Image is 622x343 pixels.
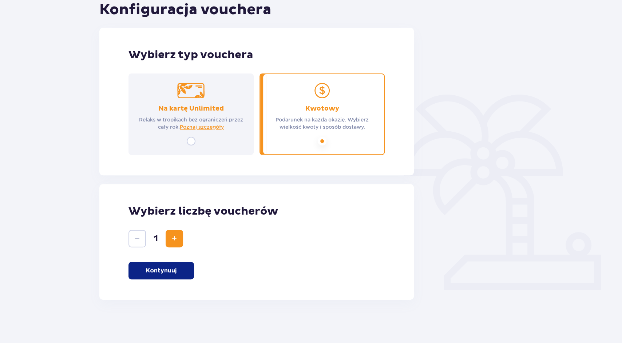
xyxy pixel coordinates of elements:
span: 1 [147,233,164,244]
p: Podarunek na każdą okazję. Wybierz wielkość kwoty i sposób dostawy. [266,116,378,131]
button: Zmniejsz [128,230,146,247]
p: Na kartę Unlimited [158,104,224,113]
button: Kontynuuj [128,262,194,279]
a: Poznaj szczegóły [180,123,224,131]
p: Wybierz liczbę voucherów [128,204,385,218]
button: Zwiększ [166,230,183,247]
p: Relaks w tropikach bez ograniczeń przez cały rok. [135,116,247,131]
p: Kontynuuj [146,267,177,275]
p: Kwotowy [305,104,339,113]
p: Wybierz typ vouchera [128,48,385,62]
h1: Konfiguracja vouchera [99,1,271,19]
